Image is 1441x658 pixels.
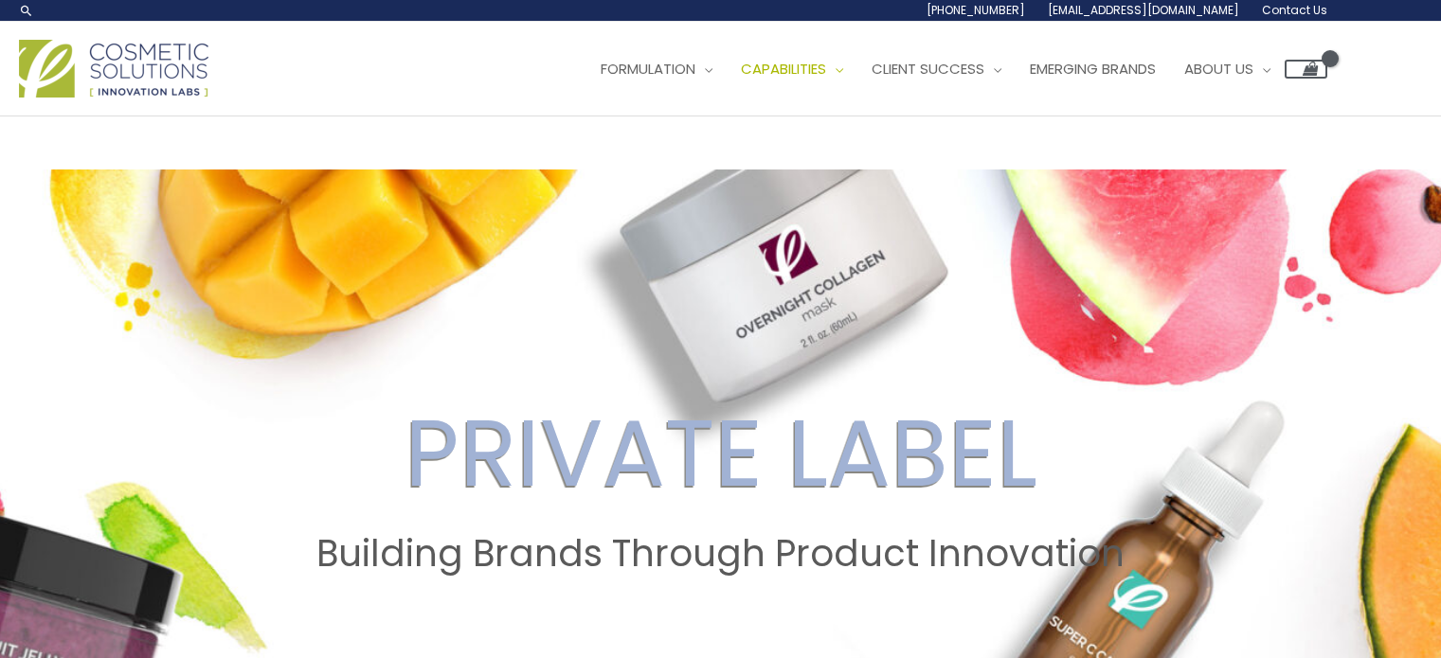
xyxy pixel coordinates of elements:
[601,59,695,79] span: Formulation
[927,2,1025,18] span: [PHONE_NUMBER]
[1184,59,1253,79] span: About Us
[1170,41,1285,98] a: About Us
[857,41,1016,98] a: Client Success
[1262,2,1327,18] span: Contact Us
[572,41,1327,98] nav: Site Navigation
[1016,41,1170,98] a: Emerging Brands
[1030,59,1156,79] span: Emerging Brands
[872,59,984,79] span: Client Success
[1285,60,1327,79] a: View Shopping Cart, empty
[727,41,857,98] a: Capabilities
[19,3,34,18] a: Search icon link
[1048,2,1239,18] span: [EMAIL_ADDRESS][DOMAIN_NAME]
[741,59,826,79] span: Capabilities
[18,398,1423,509] h2: PRIVATE LABEL
[18,532,1423,576] h2: Building Brands Through Product Innovation
[586,41,727,98] a: Formulation
[19,40,208,98] img: Cosmetic Solutions Logo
